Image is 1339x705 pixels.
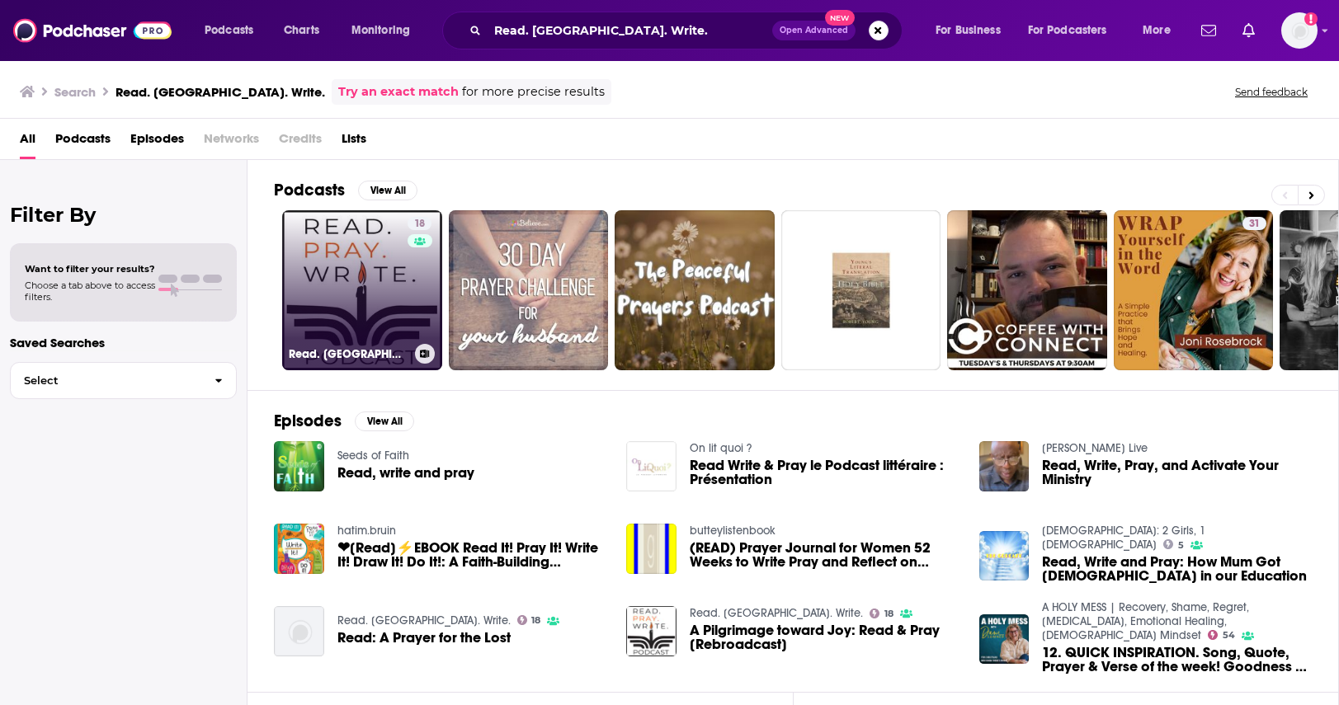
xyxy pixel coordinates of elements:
button: View All [355,411,414,431]
button: Select [10,362,237,399]
img: Read: A Prayer for the Lost [274,606,324,656]
a: 18 [408,217,431,230]
a: 5 [1163,539,1184,549]
span: Want to filter your results? [25,263,155,275]
div: Search podcasts, credits, & more... [458,12,918,49]
a: Read, write and pray [337,466,474,480]
a: Godcast: 2 Girls, 1 God [1042,524,1205,552]
a: 31 [1242,217,1266,230]
img: Read, write and pray [274,441,324,491]
svg: Add a profile image [1304,12,1318,26]
a: Episodes [130,125,184,159]
span: New [825,10,855,26]
img: Read, Write, Pray, and Activate Your Ministry [979,441,1030,491]
h2: Filter By [10,203,237,227]
a: A Pilgrimage toward Joy: Read & Pray [Rebroadcast] [690,623,959,651]
button: Open AdvancedNew [772,21,856,40]
a: Try an exact match [338,82,459,101]
img: 12. QUICK INSPIRATION. Song, Quote, Prayer & Verse of the week! Goodness of God, answered prayers... [979,614,1030,665]
a: Show notifications dropdown [1195,16,1223,45]
span: 54 [1223,632,1235,639]
button: open menu [1131,17,1191,44]
span: Credits [279,125,322,159]
span: Monitoring [351,19,410,42]
a: 18Read. [GEOGRAPHIC_DATA]. Write. [282,210,442,370]
input: Search podcasts, credits, & more... [488,17,772,44]
img: Read, Write and Pray: How Mum Got God in our Education [979,531,1030,581]
a: EpisodesView All [274,411,414,431]
span: Podcasts [55,125,111,159]
img: Podchaser - Follow, Share and Rate Podcasts [13,15,172,46]
a: Read Write & Pray le Podcast littéraire : Présentation [690,458,959,486]
span: 12. QUICK INSPIRATION. Song, Quote, Prayer & Verse of the week! Goodness of [DEMOGRAPHIC_DATA], a... [1042,646,1312,674]
img: A Pilgrimage toward Joy: Read & Pray [Rebroadcast] [626,606,677,656]
button: open menu [1017,17,1131,44]
a: Read. Pray. Write. [337,613,511,627]
a: butteylistenbook [690,524,776,538]
a: Seeds of Faith [337,449,409,463]
a: (READ) Prayer Journal for Women 52 Weeks to Write Pray and Reflect on God's Word (ePub) R.E.A.D [690,541,959,569]
h3: Read. [GEOGRAPHIC_DATA]. Write. [116,84,325,100]
button: open menu [193,17,275,44]
a: Wellington Boone Live [1042,441,1148,455]
img: (READ) Prayer Journal for Women 52 Weeks to Write Pray and Reflect on God's Word (ePub) R.E.A.D [626,524,677,574]
h3: Search [54,84,96,100]
a: Read, Write, Pray, and Activate Your Ministry [1042,458,1312,486]
a: Show notifications dropdown [1236,16,1261,45]
button: View All [358,181,417,200]
span: Networks [204,125,259,159]
button: open menu [340,17,431,44]
span: (READ) Prayer Journal for Women 52 Weeks to Write Pray and Reflect on [DEMOGRAPHIC_DATA]'s Word (... [690,541,959,569]
span: For Podcasters [1028,19,1107,42]
span: 18 [884,610,893,618]
button: open menu [924,17,1021,44]
h2: Podcasts [274,180,345,200]
a: 12. QUICK INSPIRATION. Song, Quote, Prayer & Verse of the week! Goodness of God, answered prayers... [1042,646,1312,674]
a: hatim.bruin [337,524,396,538]
a: Charts [273,17,329,44]
a: Read: A Prayer for the Lost [337,631,511,645]
a: Read, Write and Pray: How Mum Got God in our Education [1042,555,1312,583]
a: A HOLY MESS | Recovery, Shame, Regret, Personal Growth, Emotional Healing, Christian Mindset [1042,600,1249,642]
span: Select [11,375,201,386]
span: For Business [936,19,1001,42]
span: Charts [284,19,319,42]
a: ❤[Read]⚡EBOOK Read It! Pray It! Write It! Draw It! Do It!: A Faith-Building Interactive Journal f... [337,541,607,569]
img: ❤[Read]⚡EBOOK Read It! Pray It! Write It! Draw It! Do It!: A Faith-Building Interactive Journal f... [274,524,324,574]
span: 18 [414,216,425,233]
a: Read. Pray. Write. [690,606,863,620]
a: 54 [1208,630,1235,640]
img: User Profile [1281,12,1318,49]
span: 18 [531,617,540,624]
a: On lit quoi ? [690,441,752,455]
span: Read, Write and Pray: How Mum Got [DEMOGRAPHIC_DATA] in our Education [1042,555,1312,583]
span: Logged in as shcarlos [1281,12,1318,49]
img: Read Write & Pray le Podcast littéraire : Présentation [626,441,677,491]
span: 5 [1178,542,1184,549]
h3: Read. [GEOGRAPHIC_DATA]. Write. [289,347,408,361]
button: Show profile menu [1281,12,1318,49]
span: More [1143,19,1171,42]
button: Send feedback [1230,85,1313,99]
span: for more precise results [462,82,605,101]
a: All [20,125,35,159]
span: 31 [1249,216,1260,233]
a: Lists [342,125,366,159]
